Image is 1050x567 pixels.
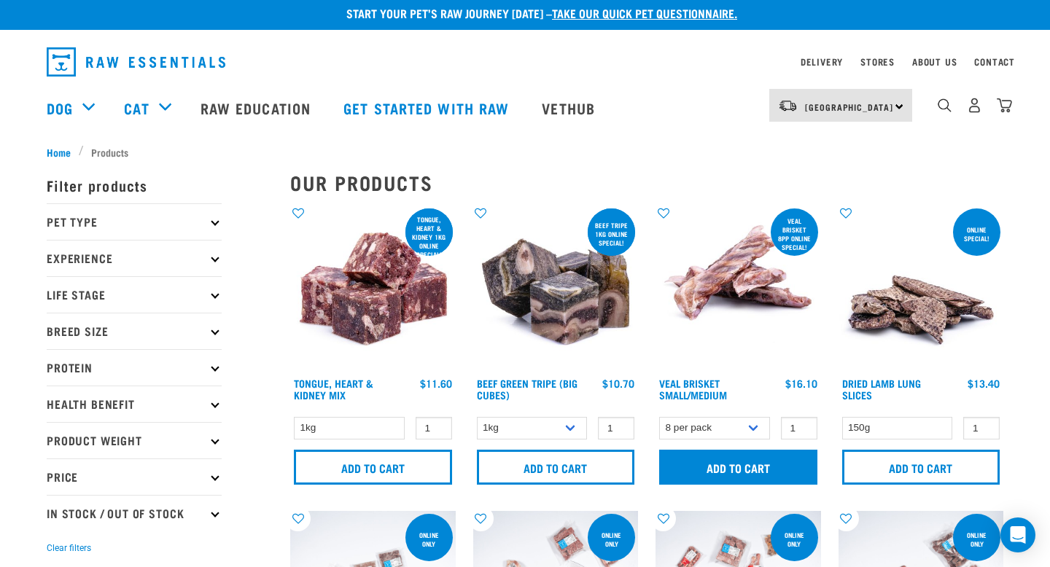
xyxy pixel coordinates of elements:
a: Dog [47,97,73,119]
a: Stores [860,59,895,64]
img: 1044 Green Tripe Beef [473,206,639,371]
div: Online Only [953,524,1000,555]
p: Pet Type [47,203,222,240]
div: Online Only [771,524,818,555]
div: $16.10 [785,378,817,389]
input: 1 [416,417,452,439]
input: Add to cart [842,450,1000,485]
a: Contact [974,59,1015,64]
a: Cat [124,97,149,119]
img: user.png [967,98,982,113]
a: Home [47,144,79,160]
input: Add to cart [477,450,635,485]
a: Dried Lamb Lung Slices [842,380,921,397]
p: Product Weight [47,422,222,458]
a: Raw Education [186,79,329,137]
a: Vethub [527,79,613,137]
img: 1167 Tongue Heart Kidney Mix 01 [290,206,456,371]
span: Home [47,144,71,160]
img: home-icon-1@2x.png [938,98,952,112]
p: Breed Size [47,313,222,349]
a: Beef Green Tripe (Big Cubes) [477,380,577,397]
span: [GEOGRAPHIC_DATA] [805,104,893,109]
input: 1 [963,417,1000,439]
p: Price [47,458,222,495]
div: Veal Brisket 8pp online special! [771,210,818,258]
div: Beef tripe 1kg online special! [588,214,635,254]
a: Veal Brisket Small/Medium [659,380,727,397]
nav: dropdown navigation [35,42,1015,82]
a: Delivery [801,59,843,64]
p: Life Stage [47,276,222,313]
input: Add to cart [294,450,452,485]
a: Tongue, Heart & Kidney Mix [294,380,373,397]
img: van-moving.png [778,99,798,112]
img: Raw Essentials Logo [47,47,225,77]
p: In Stock / Out Of Stock [47,495,222,531]
div: Tongue, Heart & Kidney 1kg online special! [405,208,453,265]
div: ONLINE SPECIAL! [953,219,1000,249]
input: Add to cart [659,450,817,485]
p: Health Benefit [47,386,222,422]
p: Filter products [47,167,222,203]
a: take our quick pet questionnaire. [552,9,737,16]
nav: breadcrumbs [47,144,1003,160]
div: $13.40 [968,378,1000,389]
div: Open Intercom Messenger [1000,517,1035,552]
input: 1 [781,417,817,439]
div: ONLINE ONLY [405,524,453,555]
a: About Us [912,59,957,64]
a: Get started with Raw [329,79,527,137]
div: Online Only [588,524,635,555]
input: 1 [598,417,634,439]
div: $11.60 [420,378,452,389]
h2: Our Products [290,171,1003,194]
img: 1207 Veal Brisket 4pp 01 [656,206,821,371]
button: Clear filters [47,541,91,555]
p: Experience [47,240,222,276]
img: 1303 Lamb Lung Slices 01 [839,206,1004,371]
p: Protein [47,349,222,386]
img: home-icon@2x.png [997,98,1012,113]
div: $10.70 [602,378,634,389]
